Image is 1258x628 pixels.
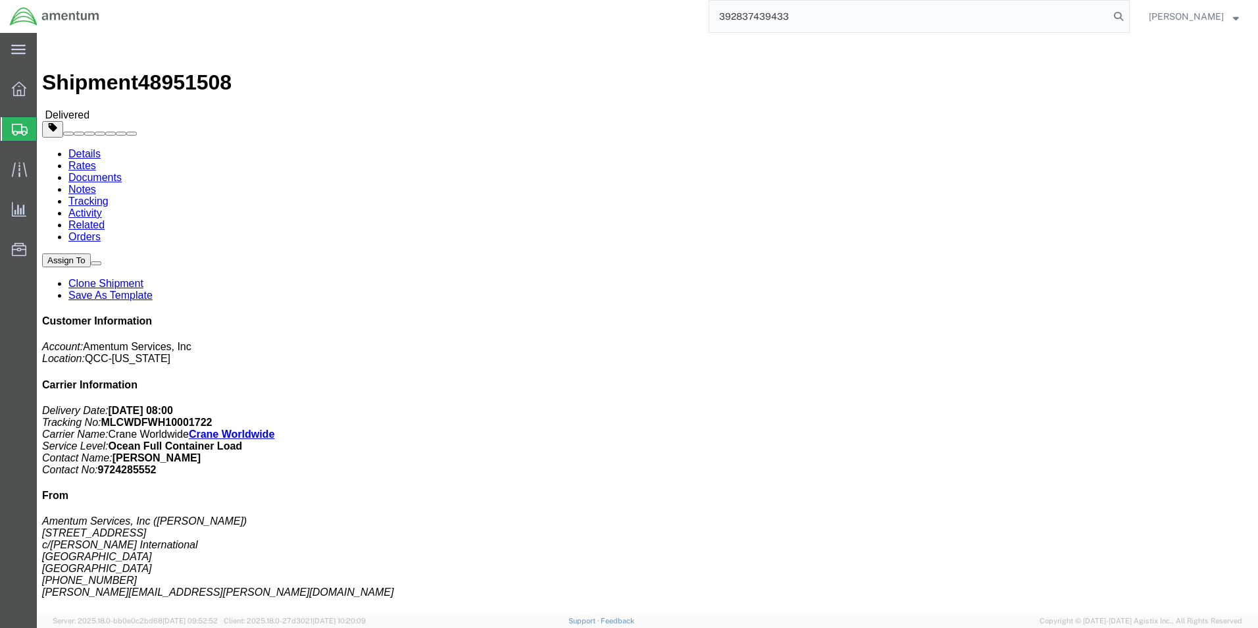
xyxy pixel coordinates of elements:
span: Client: 2025.18.0-27d3021 [224,617,366,625]
span: Server: 2025.18.0-bb0e0c2bd68 [53,617,218,625]
span: [DATE] 09:52:52 [163,617,218,625]
span: [DATE] 10:20:09 [313,617,366,625]
button: [PERSON_NAME] [1148,9,1240,24]
a: Support [568,617,601,625]
span: Copyright © [DATE]-[DATE] Agistix Inc., All Rights Reserved [1040,615,1242,627]
img: logo [9,7,100,26]
iframe: FS Legacy Container [37,33,1258,614]
input: Search for shipment number, reference number [709,1,1109,32]
span: Claudia Fernandez [1149,9,1224,24]
a: Feedback [601,617,634,625]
